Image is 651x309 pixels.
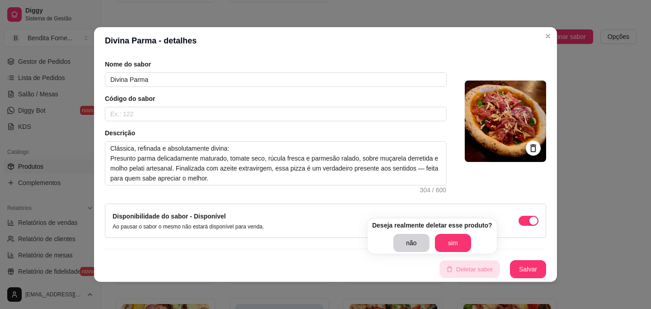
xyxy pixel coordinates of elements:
input: Ex.: 122 [105,107,447,121]
span: delete [447,266,453,272]
button: sim [435,234,471,252]
header: Divina Parma - detalhes [94,27,557,54]
article: Nome do sabor [105,60,447,69]
textarea: Clássica, refinada e absolutamente divina: Presunto parma delicadamente maturado, tomate seco, rú... [105,142,446,185]
img: logo da loja [465,81,546,162]
button: Close [541,29,555,43]
button: Salvar [510,260,546,278]
button: não [393,234,429,252]
article: Descrição [105,128,447,138]
label: Disponibilidade do sabor - Disponível [113,213,226,220]
input: Ex.: Calabresa acebolada [105,72,447,87]
article: Deseja realmente deletar esse produto? [372,220,492,230]
button: deleteDeletar sabor [439,261,500,278]
article: Código do sabor [105,94,447,103]
p: Ao pausar o sabor o mesmo não estará disponível para venda. [113,223,264,230]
